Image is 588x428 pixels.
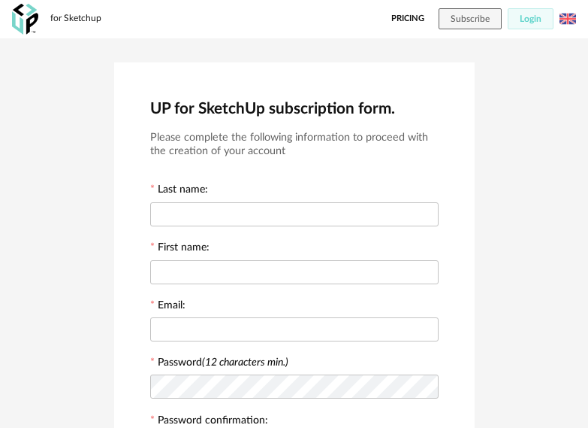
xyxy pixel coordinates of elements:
[150,131,439,159] h3: Please complete the following information to proceed with the creation of your account
[202,357,288,368] i: (12 characters min.)
[520,14,541,23] span: Login
[12,4,38,35] img: OXP
[150,99,439,119] h2: UP for SketchUp subscription form.
[451,14,490,23] span: Subscribe
[50,13,101,25] div: for Sketchup
[391,8,424,29] a: Pricing
[150,300,185,314] label: Email:
[439,8,502,29] button: Subscribe
[508,8,553,29] button: Login
[150,242,210,256] label: First name:
[158,357,288,368] label: Password
[150,184,208,198] label: Last name:
[559,11,576,27] img: us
